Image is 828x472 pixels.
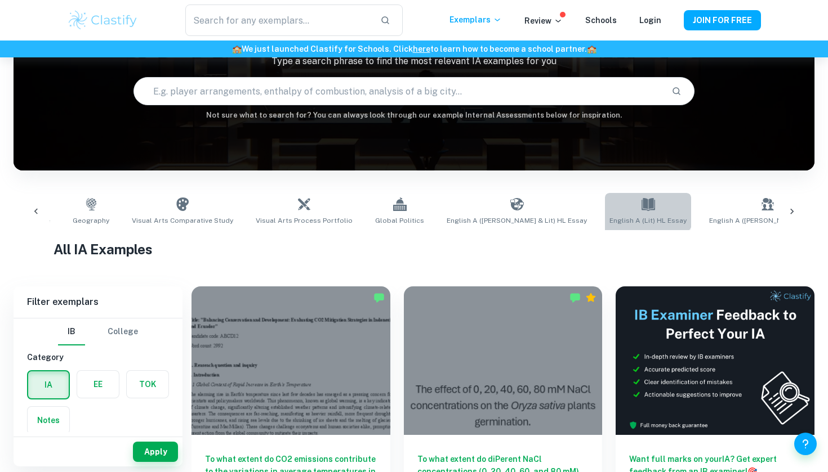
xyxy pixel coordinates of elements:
span: Geography [73,215,109,226]
div: Premium [585,292,596,303]
img: Marked [569,292,581,303]
button: IB [58,318,85,345]
h1: All IA Examples [54,239,774,259]
p: Exemplars [449,14,502,26]
img: Clastify logo [67,9,139,32]
span: 🏫 [587,44,596,53]
span: English A (Lit) HL Essay [609,215,687,226]
p: Review [524,15,563,27]
a: Login [639,16,661,25]
button: JOIN FOR FREE [684,10,761,30]
button: IA [28,371,69,398]
span: Global Politics [375,215,424,226]
span: English A ([PERSON_NAME] & Lit) HL Essay [447,215,587,226]
button: Search [667,82,686,101]
a: here [413,44,430,53]
h6: We just launched Clastify for Schools. Click to learn how to become a school partner. [2,43,826,55]
button: Notes [28,407,69,434]
input: Search for any exemplars... [185,5,371,36]
h6: Filter exemplars [14,286,182,318]
button: Help and Feedback [794,433,817,455]
button: TOK [127,371,168,398]
img: Marked [373,292,385,303]
span: Visual Arts Process Portfolio [256,215,353,226]
h6: Category [27,351,169,363]
p: Type a search phrase to find the most relevant IA examples for you [14,55,814,68]
span: 🏫 [232,44,242,53]
span: English A ([PERSON_NAME] & Lit) IO [709,215,826,226]
span: Visual Arts Comparative Study [132,215,233,226]
img: Thumbnail [616,286,814,435]
button: Apply [133,442,178,462]
button: College [108,318,138,345]
button: EE [77,371,119,398]
h6: Not sure what to search for? You can always look through our example Internal Assessments below f... [14,110,814,121]
a: Schools [585,16,617,25]
input: E.g. player arrangements, enthalpy of combustion, analysis of a big city... [134,75,662,107]
div: Filter type choice [58,318,138,345]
